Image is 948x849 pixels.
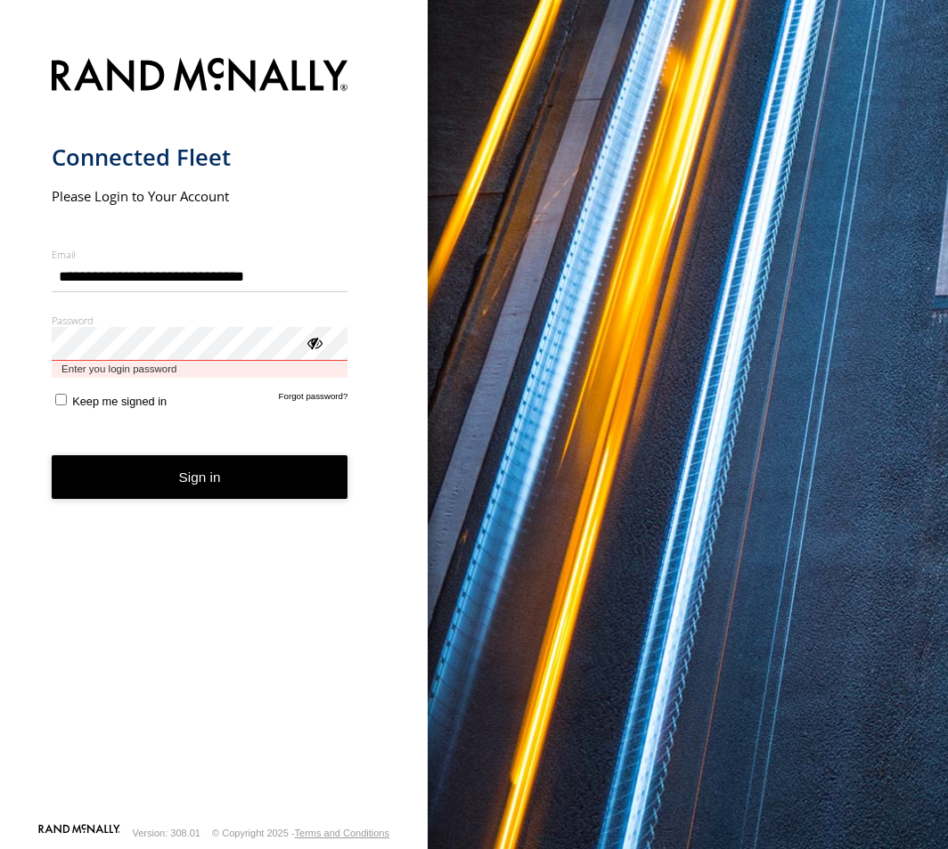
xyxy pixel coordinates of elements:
[55,394,67,405] input: Keep me signed in
[38,824,120,842] a: Visit our Website
[52,47,377,822] form: main
[72,395,167,408] span: Keep me signed in
[52,248,348,261] label: Email
[279,391,348,408] a: Forgot password?
[212,828,389,838] div: © Copyright 2025 -
[295,828,389,838] a: Terms and Conditions
[52,455,348,499] button: Sign in
[305,333,323,351] div: ViewPassword
[52,143,348,172] h1: Connected Fleet
[133,828,200,838] div: Version: 308.01
[52,314,348,327] label: Password
[52,187,348,205] h2: Please Login to Your Account
[52,361,348,378] span: Enter you login password
[52,54,348,100] img: Rand McNally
